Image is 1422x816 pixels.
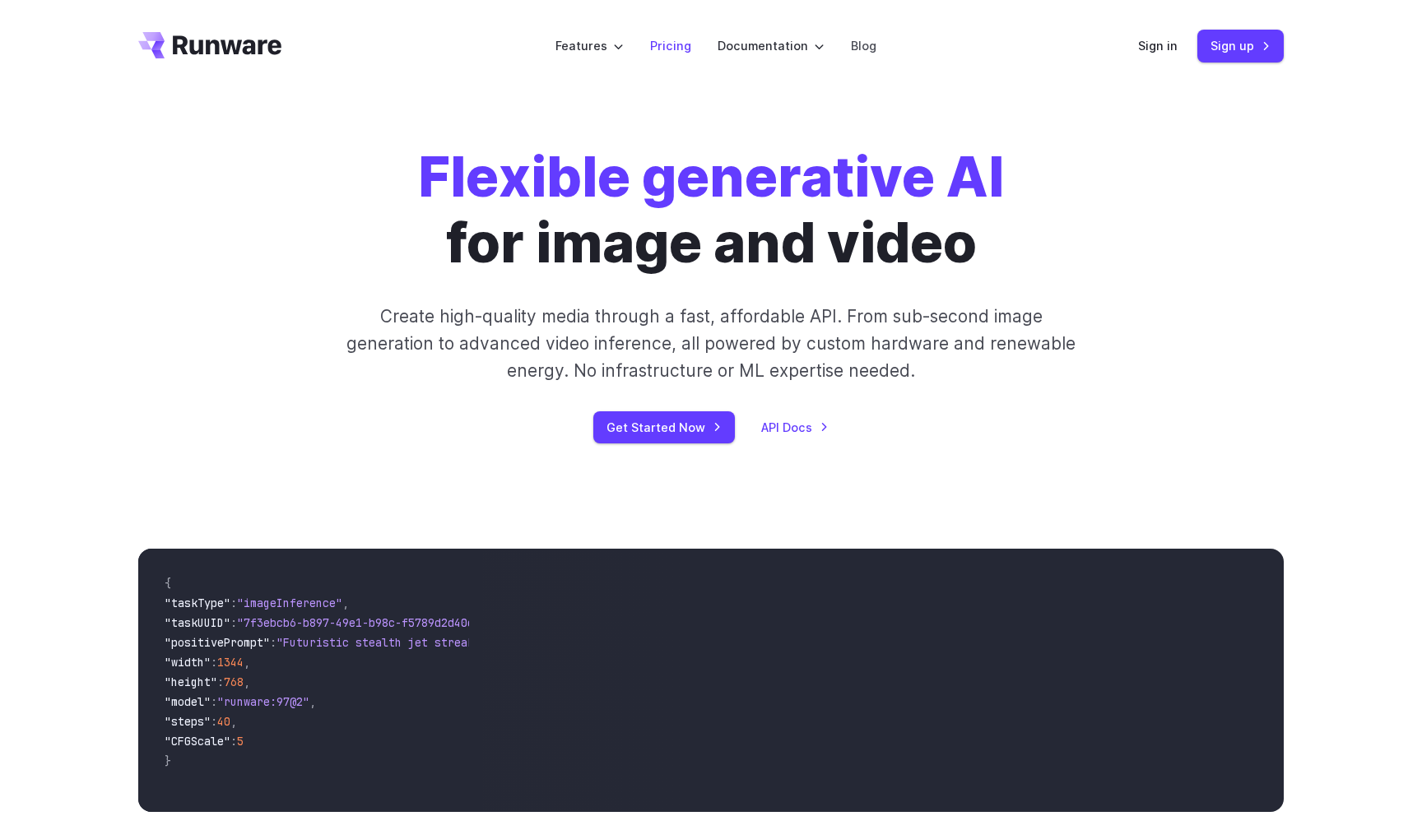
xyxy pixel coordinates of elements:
a: Blog [851,36,876,55]
a: Sign up [1197,30,1284,62]
p: Create high-quality media through a fast, affordable API. From sub-second image generation to adv... [345,303,1078,385]
strong: Flexible generative AI [418,144,1004,210]
span: 1344 [217,655,244,670]
label: Documentation [718,36,825,55]
span: : [211,714,217,729]
span: "model" [165,694,211,709]
span: "imageInference" [237,596,342,610]
a: Sign in [1138,36,1178,55]
span: "taskType" [165,596,230,610]
span: "steps" [165,714,211,729]
span: 5 [237,734,244,749]
span: , [244,675,250,689]
h1: for image and video [418,145,1004,276]
span: 768 [224,675,244,689]
span: : [211,694,217,709]
span: "runware:97@2" [217,694,309,709]
span: "7f3ebcb6-b897-49e1-b98c-f5789d2d40d7" [237,615,487,630]
span: , [244,655,250,670]
a: Pricing [650,36,691,55]
span: "height" [165,675,217,689]
a: API Docs [761,418,829,437]
span: : [270,635,276,650]
span: : [230,615,237,630]
span: : [217,675,224,689]
span: 40 [217,714,230,729]
span: : [211,655,217,670]
span: , [230,714,237,729]
span: , [342,596,349,610]
span: : [230,734,237,749]
a: Get Started Now [593,411,735,443]
span: } [165,753,171,768]
span: "Futuristic stealth jet streaking through a neon-lit cityscape with glowing purple exhaust" [276,635,876,650]
span: : [230,596,237,610]
span: { [165,576,171,591]
span: "positivePrompt" [165,635,270,650]
span: "CFGScale" [165,734,230,749]
span: , [309,694,316,709]
span: "taskUUID" [165,615,230,630]
label: Features [555,36,624,55]
span: "width" [165,655,211,670]
a: Go to / [138,32,281,58]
